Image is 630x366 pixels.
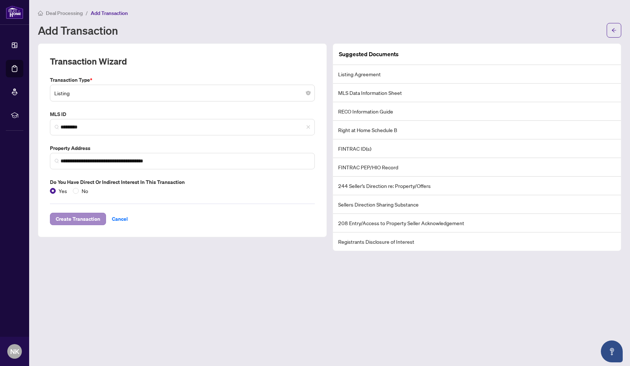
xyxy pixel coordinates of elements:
span: No [79,187,91,195]
li: 208 Entry/Access to Property Seller Acknowledgement [333,214,621,232]
button: Create Transaction [50,213,106,225]
button: Cancel [106,213,134,225]
span: Deal Processing [46,10,83,16]
span: close [306,125,310,129]
span: Listing [54,86,310,100]
li: Listing Agreement [333,65,621,84]
li: 244 Seller’s Direction re: Property/Offers [333,177,621,195]
article: Suggested Documents [339,50,399,59]
span: arrow-left [611,28,617,33]
li: Sellers Direction Sharing Substance [333,195,621,214]
label: Transaction Type [50,76,315,84]
li: FINTRAC ID(s) [333,139,621,158]
li: / [86,9,88,17]
h1: Add Transaction [38,24,118,36]
label: Property Address [50,144,315,152]
span: Create Transaction [56,213,100,225]
label: Do you have direct or indirect interest in this transaction [50,178,315,186]
span: Cancel [112,213,128,225]
h2: Transaction Wizard [50,55,127,67]
img: search_icon [55,159,59,163]
label: MLS ID [50,110,315,118]
li: RECO Information Guide [333,102,621,121]
li: FINTRAC PEP/HIO Record [333,158,621,177]
li: Registrants Disclosure of Interest [333,232,621,251]
img: logo [6,5,23,19]
span: close-circle [306,91,310,95]
span: NK [10,346,19,357]
li: MLS Data Information Sheet [333,84,621,102]
button: Open asap [601,340,623,362]
span: home [38,11,43,16]
li: Right at Home Schedule B [333,121,621,139]
span: Yes [56,187,70,195]
img: search_icon [55,125,59,129]
span: Add Transaction [91,10,128,16]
